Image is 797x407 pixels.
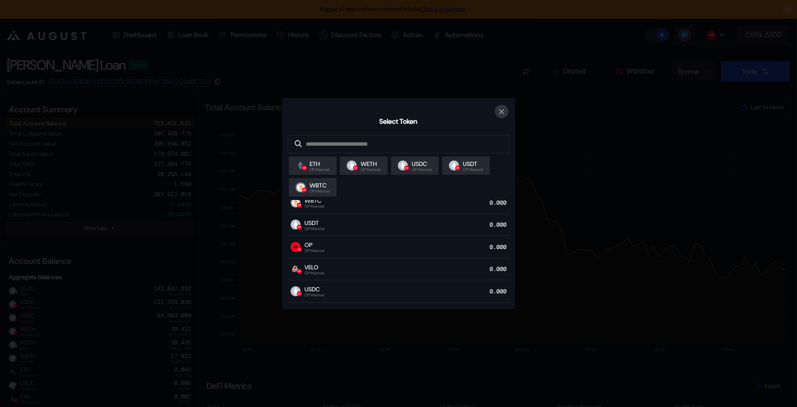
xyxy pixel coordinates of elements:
[305,271,325,275] span: OP Mainnet
[490,263,510,275] div: 0.000
[310,168,330,172] span: OP Mainnet
[305,204,325,209] span: OP Mainnet
[353,166,358,171] img: svg%3e
[361,168,381,172] span: OP Mainnet
[297,203,302,208] img: svg%3e
[305,227,325,231] span: OP Mainnet
[291,286,301,296] img: empty-token.png
[490,219,510,231] div: 0.000
[449,160,459,171] img: empty-token.png
[463,168,483,172] span: OP Mainnet
[291,220,301,230] img: empty-token.png
[291,264,301,274] img: velo.png
[305,219,325,227] span: USDT
[296,182,306,193] img: wbtc.png
[412,168,432,172] span: OP Mainnet
[310,182,330,189] span: WBTC
[305,241,325,249] span: OP
[398,160,408,171] img: empty-token.png
[361,160,381,168] span: WETH
[305,293,325,297] span: OP Mainnet
[297,291,302,296] img: svg%3e
[310,189,330,193] span: OP Mainnet
[305,285,325,293] span: USDC
[297,247,302,252] img: svg%3e
[296,160,306,171] img: ethereum.png
[297,225,302,230] img: svg%3e
[463,160,483,168] span: USDT
[347,160,357,171] img: empty-token.png
[490,285,510,297] div: 0.000
[297,269,302,274] img: svg%3e
[291,242,301,252] img: Optimism.png
[291,198,301,208] img: wbtc.png
[305,197,325,204] span: WBTC
[380,117,418,126] h2: Select Token
[490,241,510,253] div: 0.000
[302,187,307,193] img: svg%3e
[455,166,460,171] img: svg%3e
[490,197,510,209] div: 0.000
[305,263,325,271] span: VELO
[302,166,307,171] img: svg%3e
[412,160,432,168] span: USDC
[305,249,325,253] span: OP Mainnet
[404,166,409,171] img: svg%3e
[495,105,509,118] button: close modal
[310,160,330,168] span: ETH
